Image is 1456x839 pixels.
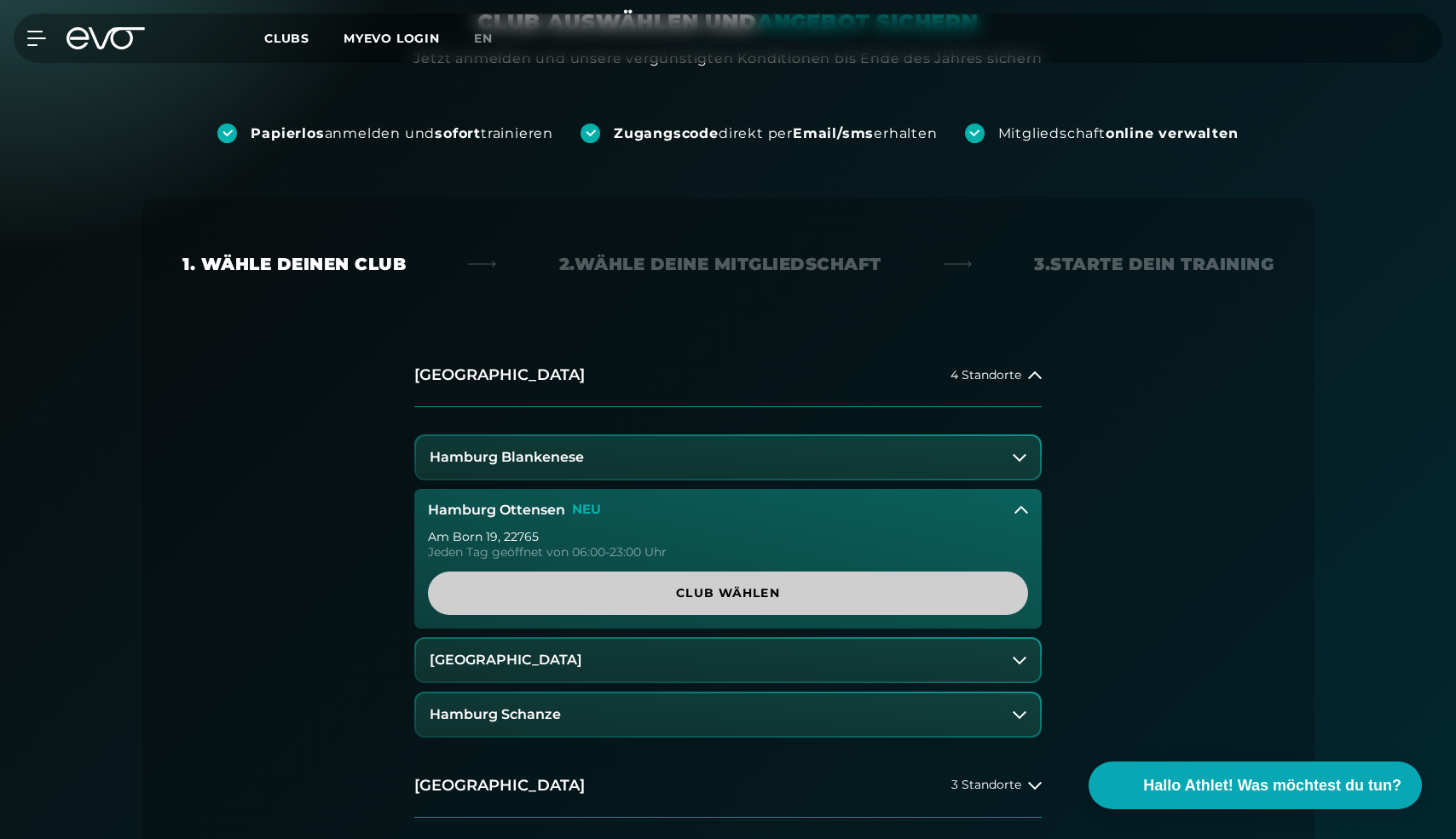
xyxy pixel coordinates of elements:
[998,124,1239,143] div: Mitgliedschaft
[251,124,553,143] div: anmelden und trainieren
[1089,761,1422,809] button: Hallo Athlet! Was möchtest du tun?
[430,652,582,668] h3: [GEOGRAPHIC_DATA]
[430,450,584,465] h3: Hamburg Blankenese
[614,124,937,143] div: direkt per erhalten
[264,31,309,46] span: Clubs
[416,693,1040,736] button: Hamburg Schanze
[430,707,561,722] h3: Hamburg Schanze
[251,125,324,141] strong: Papierlos
[474,31,493,46] span: en
[614,125,719,141] strong: Zugangscode
[428,503,565,518] h3: Hamburg Ottensen
[793,125,874,141] strong: Email/sms
[435,125,481,141] strong: sofort
[182,252,406,276] div: 1. Wähle deinen Club
[572,503,601,517] p: NEU
[416,639,1040,681] button: [GEOGRAPHIC_DATA]
[1034,252,1274,276] div: 3. Starte dein Training
[950,369,1021,382] span: 4 Standorte
[414,344,1042,407] button: [GEOGRAPHIC_DATA]4 Standorte
[1143,774,1401,797] span: Hallo Athlet! Was möchtest du tun?
[469,584,987,602] span: Club wählen
[474,29,513,49] a: en
[414,365,585,386] h2: [GEOGRAPHIC_DATA]
[264,30,344,46] a: Clubs
[416,436,1040,479] button: Hamburg Blankenese
[559,252,881,276] div: 2. Wähle deine Mitgliedschaft
[428,572,1028,615] a: Club wählen
[414,489,1042,532] button: Hamburg OttensenNEU
[428,546,1028,558] div: Jeden Tag geöffnet von 06:00-23:00 Uhr
[1106,125,1239,141] strong: online verwalten
[428,531,1028,543] div: Am Born 19 , 22765
[414,755,1042,818] button: [GEOGRAPHIC_DATA]3 Standorte
[344,31,440,46] a: MYEVO LOGIN
[951,779,1021,791] span: 3 Standorte
[414,775,585,796] h2: [GEOGRAPHIC_DATA]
